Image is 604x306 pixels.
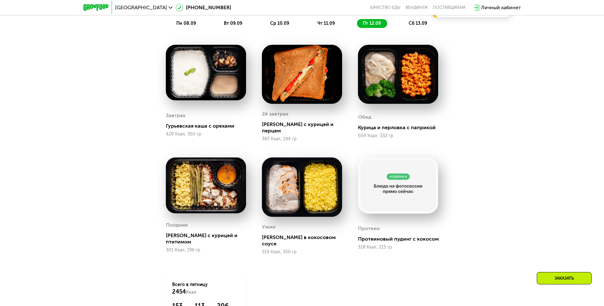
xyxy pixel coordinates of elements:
[358,236,443,242] div: Протеиновый пудинг с кокосом
[317,21,335,26] span: чт 11.09
[186,289,196,295] span: Ккал
[262,136,342,142] div: 383 Ккал, 194 гр
[166,132,246,137] div: 429 Ккал, 350 гр
[370,5,400,10] a: Качество еды
[363,21,381,26] span: пт 12.09
[115,5,167,10] span: [GEOGRAPHIC_DATA]
[262,109,289,119] div: 2й завтрак
[176,21,196,26] span: пн 08.09
[481,4,521,11] div: Личный кабинет
[224,21,242,26] span: вт 09.09
[358,133,438,138] div: 504 Ккал, 332 гр
[166,220,188,230] div: Полдник
[358,124,443,131] div: Курица и перловка с паприкой
[166,123,251,129] div: Гурьевская каша с орехами
[166,232,251,245] div: [PERSON_NAME] с курицей и птитимом
[433,5,465,10] div: поставщикам
[358,112,371,122] div: Обед
[166,248,246,253] div: 301 Ккал, 196 гр
[176,4,231,11] a: [PHONE_NUMBER]
[262,121,347,134] div: [PERSON_NAME] с курицей и перцем
[172,282,240,296] div: Всего в пятницу
[262,234,347,247] div: [PERSON_NAME] в кокосовом соусе
[358,224,380,233] div: Протеин
[262,222,276,232] div: Ужин
[358,245,438,250] div: 318 Ккал, 215 гр
[409,21,427,26] span: сб 13.09
[166,111,186,120] div: Завтрак
[270,21,289,26] span: ср 10.09
[537,272,592,284] div: Заказать
[172,288,186,295] span: 2454
[262,249,342,255] div: 519 Ккал, 350 гр
[406,5,428,10] a: Вендинги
